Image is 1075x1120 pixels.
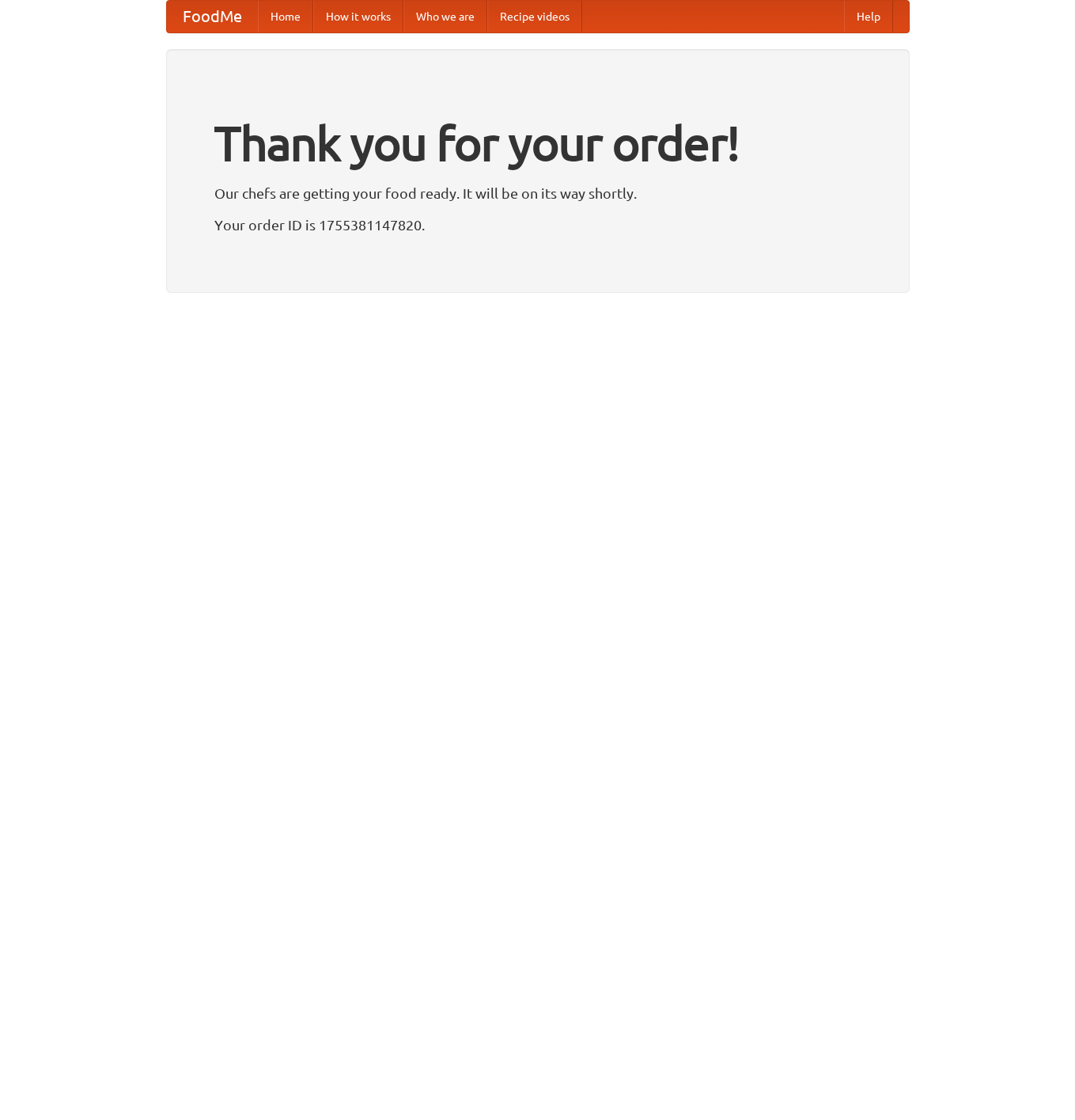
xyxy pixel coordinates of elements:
a: Who we are [403,1,487,32]
a: FoodMe [167,1,258,32]
h1: Thank you for your order! [214,105,861,181]
p: Our chefs are getting your food ready. It will be on its way shortly. [214,181,861,205]
a: Home [258,1,313,32]
a: Recipe videos [487,1,582,32]
a: Help [844,1,893,32]
a: How it works [313,1,403,32]
p: Your order ID is 1755381147820. [214,213,861,237]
